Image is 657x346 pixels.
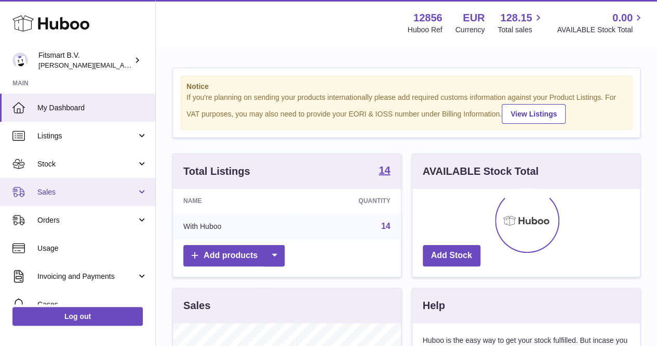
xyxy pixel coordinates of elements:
[186,93,626,124] div: If you're planning on sending your products internationally please add required customs informati...
[183,299,210,313] h3: Sales
[186,82,626,92] strong: Notice
[408,25,443,35] div: Huboo Ref
[381,222,391,230] a: 14
[612,11,633,25] span: 0.00
[498,25,544,35] span: Total sales
[38,61,208,69] span: [PERSON_NAME][EMAIL_ADDRESS][DOMAIN_NAME]
[379,165,390,175] strong: 14
[173,189,293,213] th: Name
[38,50,132,70] div: Fitsmart B.V.
[502,104,566,124] a: View Listings
[37,215,137,225] span: Orders
[500,11,532,25] span: 128.15
[37,272,137,281] span: Invoicing and Payments
[423,299,445,313] h3: Help
[423,164,539,178] h3: AVAILABLE Stock Total
[12,307,143,326] a: Log out
[37,131,137,141] span: Listings
[183,164,250,178] h3: Total Listings
[498,11,544,35] a: 128.15 Total sales
[379,165,390,177] a: 14
[37,103,148,113] span: My Dashboard
[173,213,293,240] td: With Huboo
[557,25,645,35] span: AVAILABLE Stock Total
[183,245,285,266] a: Add products
[293,189,400,213] th: Quantity
[413,11,443,25] strong: 12856
[37,300,148,310] span: Cases
[455,25,485,35] div: Currency
[12,53,28,68] img: jonathan@leaderoo.com
[463,11,485,25] strong: EUR
[37,159,137,169] span: Stock
[37,187,137,197] span: Sales
[423,245,480,266] a: Add Stock
[37,244,148,253] span: Usage
[557,11,645,35] a: 0.00 AVAILABLE Stock Total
